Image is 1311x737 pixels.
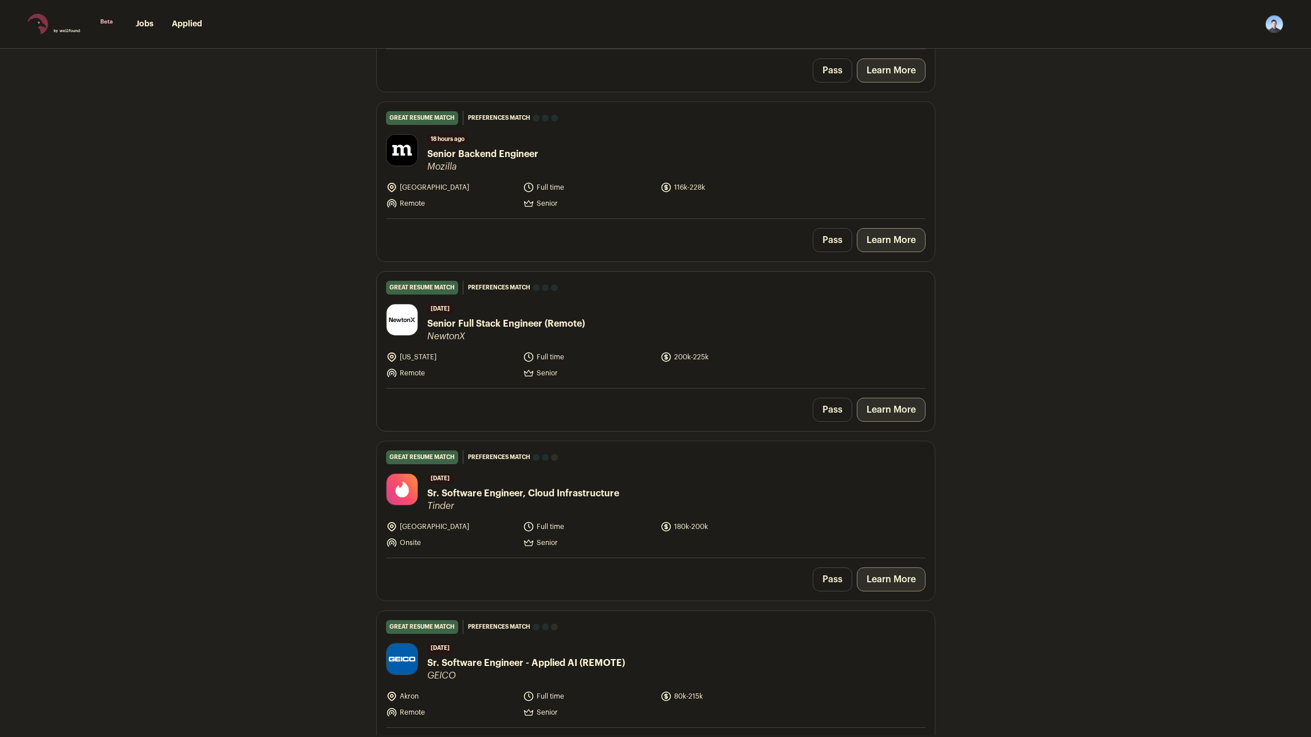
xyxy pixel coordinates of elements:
span: [DATE] [427,304,453,315]
li: Onsite [386,537,517,548]
li: 80k-215k [660,691,791,702]
div: great resume match [386,111,458,125]
button: Pass [813,398,852,422]
li: Senior [523,707,653,718]
span: Tinder [427,500,619,512]
span: Senior Backend Engineer [427,147,538,161]
a: Learn More [857,567,926,591]
li: 180k-200k [660,521,791,532]
img: 10600165-medium_jpg [1265,15,1284,33]
button: Pass [813,567,852,591]
img: 58da5fe15ec08c86abc5c8fb1424a25c13b7d5ca55c837a70c380ea5d586a04d.jpg [387,644,418,675]
li: 200k-225k [660,351,791,363]
span: Preferences match [468,112,530,124]
li: [GEOGRAPHIC_DATA] [386,182,517,193]
span: Preferences match [468,621,530,633]
span: Mozilla [427,161,538,173]
button: Pass [813,228,852,252]
li: Akron [386,691,517,702]
a: Learn More [857,228,926,252]
span: Preferences match [468,452,530,463]
li: Full time [523,691,653,702]
span: Senior Full Stack Engineer (Remote) [427,317,585,331]
a: great resume match Preferences match [DATE] Sr. Software Engineer - Applied AI (REMOTE) GEICO Akr... [377,611,935,727]
span: Preferences match [468,282,530,293]
li: Senior [523,537,653,548]
button: Pass [813,58,852,83]
img: ed6f39911129357e39051950c0635099861b11d33cdbe02a057c56aa8f195c9d.jpg [387,135,418,166]
button: Open dropdown [1265,15,1284,33]
div: great resume match [386,620,458,634]
span: [DATE] [427,473,453,484]
li: Senior [523,198,653,209]
li: Full time [523,182,653,193]
a: Jobs [136,20,153,28]
li: Senior [523,367,653,379]
div: great resume match [386,281,458,295]
li: 116k-228k [660,182,791,193]
a: great resume match Preferences match [DATE] Senior Full Stack Engineer (Remote) NewtonX [US_STATE... [377,272,935,388]
span: 18 hours ago [427,134,468,145]
span: NewtonX [427,331,585,342]
a: Applied [172,20,202,28]
span: [DATE] [427,643,453,654]
span: Sr. Software Engineer - Applied AI (REMOTE) [427,656,625,670]
li: [GEOGRAPHIC_DATA] [386,521,517,532]
li: Remote [386,707,517,718]
a: Learn More [857,58,926,83]
li: Remote [386,367,517,379]
div: great resume match [386,450,458,464]
a: great resume match Preferences match [DATE] Sr. Software Engineer, Cloud Infrastructure Tinder [G... [377,441,935,558]
img: 63ede651662cc4f6f1187e43f5e260bbb9be76dcdb6a91b4b358627a18112017.jpg [387,304,418,335]
img: 274fccc6427dc093e0529ecc7fc98162adadbf40df9f04daf9b68718a268ffe9.jpg [387,474,418,505]
span: Sr. Software Engineer, Cloud Infrastructure [427,487,619,500]
li: Full time [523,521,653,532]
a: Learn More [857,398,926,422]
li: Remote [386,198,517,209]
a: great resume match Preferences match 18 hours ago Senior Backend Engineer Mozilla [GEOGRAPHIC_DAT... [377,102,935,218]
li: [US_STATE] [386,351,517,363]
li: Full time [523,351,653,363]
span: GEICO [427,670,625,681]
